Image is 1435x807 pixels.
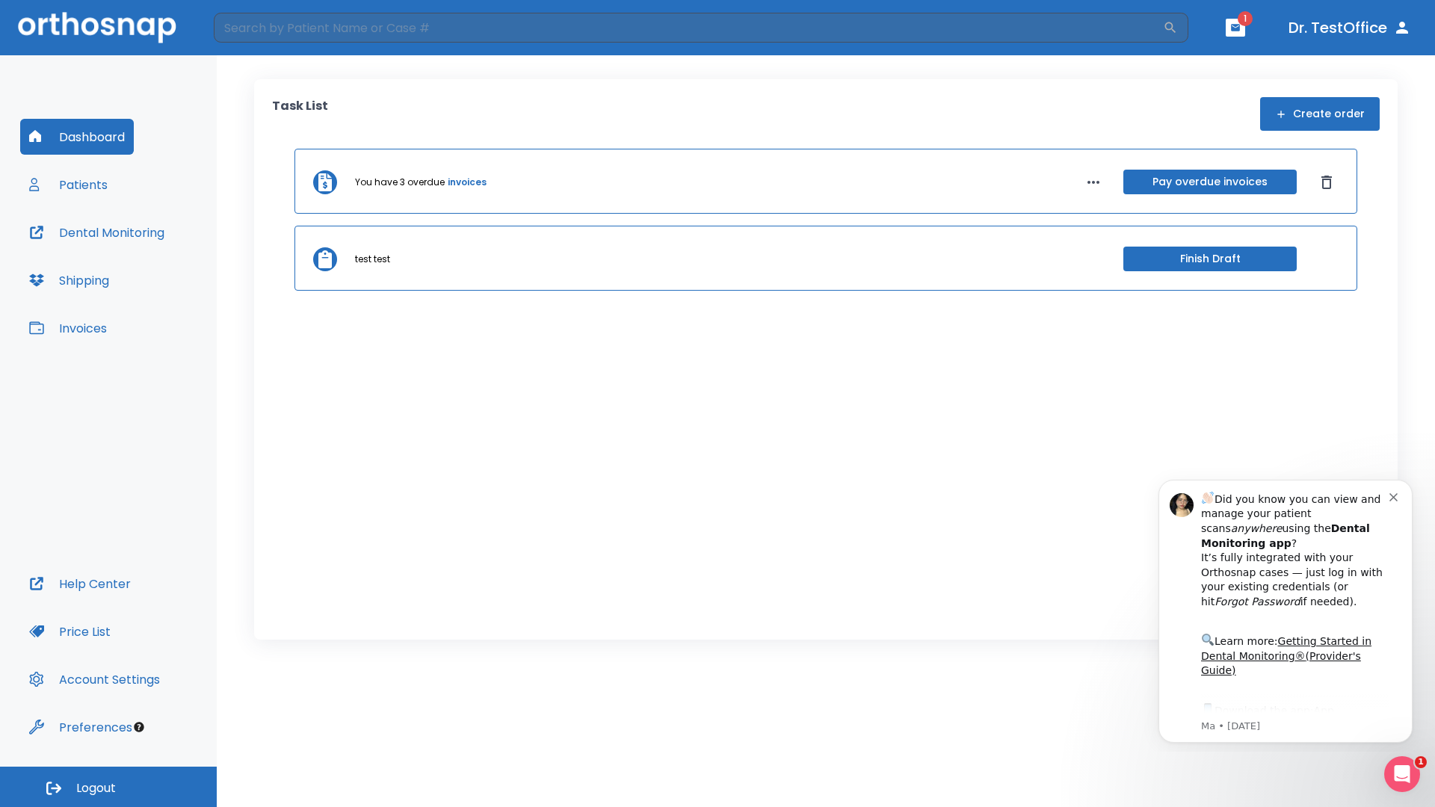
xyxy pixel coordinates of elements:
[1415,756,1427,768] span: 1
[214,13,1163,43] input: Search by Patient Name or Case #
[1315,170,1339,194] button: Dismiss
[448,176,487,189] a: invoices
[355,253,390,266] p: test test
[1123,170,1297,194] button: Pay overdue invoices
[1260,97,1380,131] button: Create order
[1136,466,1435,752] iframe: Intercom notifications message
[253,23,265,35] button: Dismiss notification
[1283,14,1417,41] button: Dr. TestOffice
[355,176,445,189] p: You have 3 overdue
[1384,756,1420,792] iframe: Intercom live chat
[20,167,117,202] button: Patients
[20,709,141,745] button: Preferences
[20,661,169,697] button: Account Settings
[20,613,120,649] button: Price List
[65,253,253,267] p: Message from Ma, sent 8w ago
[65,238,198,265] a: App Store
[20,262,118,298] button: Shipping
[20,214,173,250] button: Dental Monitoring
[20,119,134,155] button: Dashboard
[1123,247,1297,271] button: Finish Draft
[20,310,116,346] button: Invoices
[76,780,116,797] span: Logout
[18,12,176,43] img: Orthosnap
[20,566,140,602] button: Help Center
[132,720,146,734] div: Tooltip anchor
[1238,11,1253,26] span: 1
[272,97,328,131] p: Task List
[65,235,253,311] div: Download the app: | ​ Let us know if you need help getting started!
